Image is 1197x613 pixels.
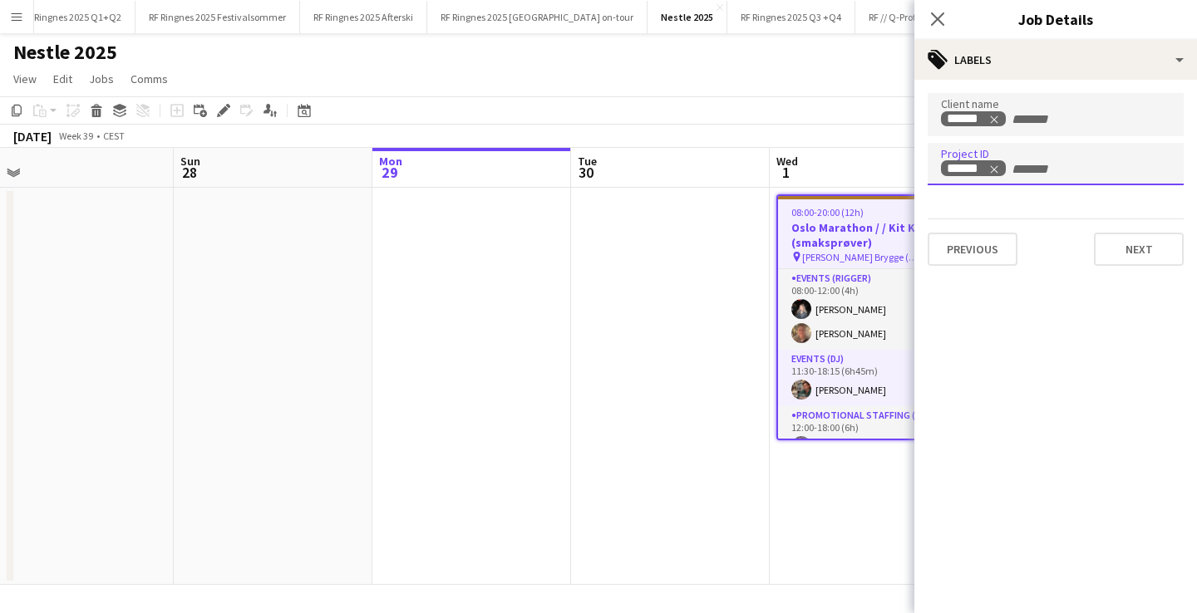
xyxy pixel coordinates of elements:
[7,68,43,90] a: View
[178,163,200,182] span: 28
[727,1,855,33] button: RF Ringnes 2025 Q3 +Q4
[987,162,1000,175] delete-icon: Remove tag
[1010,112,1081,127] input: + Label
[53,71,72,86] span: Edit
[55,130,96,142] span: Week 39
[124,68,175,90] a: Comms
[300,1,427,33] button: RF Ringnes 2025 Afterski
[427,1,648,33] button: RF Ringnes 2025 [GEOGRAPHIC_DATA] on-tour
[180,154,200,169] span: Sun
[89,71,114,86] span: Jobs
[778,269,961,350] app-card-role: Events (Rigger)2/208:00-12:00 (4h)[PERSON_NAME][PERSON_NAME]
[778,220,961,250] h3: Oslo Marathon / / Kit Kat (smaksprøver)
[776,194,963,440] app-job-card: 08:00-20:00 (12h)10/10Oslo Marathon / / Kit Kat (smaksprøver) [PERSON_NAME] Brygge (rett over [PE...
[13,128,52,145] div: [DATE]
[82,68,121,90] a: Jobs
[131,71,168,86] span: Comms
[13,71,37,86] span: View
[802,251,919,263] span: [PERSON_NAME] Brygge (rett over [PERSON_NAME])
[778,406,961,564] app-card-role: Promotional Staffing (Sampling Staff)5/512:00-18:00 (6h)[PERSON_NAME]
[855,1,943,33] button: RF // Q-Protein
[103,130,125,142] div: CEST
[648,1,727,33] button: Nestle 2025
[947,162,1000,175] div: 652041
[9,1,135,33] button: RF Ringnes 2025 Q1+Q2
[774,163,798,182] span: 1
[947,112,1000,125] div: KitKat
[13,40,117,65] h1: Nestle 2025
[135,1,300,33] button: RF Ringnes 2025 Festivalsommer
[1010,162,1081,177] input: + Label
[575,163,597,182] span: 30
[377,163,402,182] span: 29
[578,154,597,169] span: Tue
[776,154,798,169] span: Wed
[791,206,864,218] span: 08:00-20:00 (12h)
[928,233,1017,266] button: Previous
[778,350,961,406] app-card-role: Events (DJ)1/111:30-18:15 (6h45m)[PERSON_NAME]
[914,8,1197,30] h3: Job Details
[1094,233,1184,266] button: Next
[987,112,1000,125] delete-icon: Remove tag
[47,68,79,90] a: Edit
[379,154,402,169] span: Mon
[914,40,1197,80] div: Labels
